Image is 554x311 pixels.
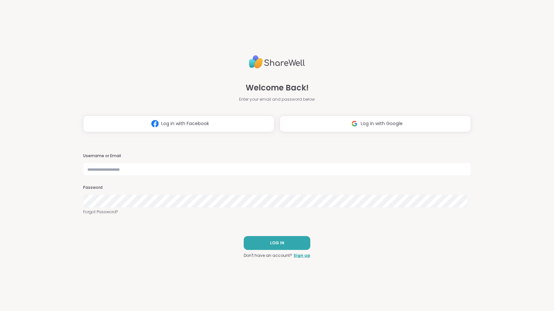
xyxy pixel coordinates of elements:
img: ShareWell Logo [249,52,305,71]
h3: Password [83,185,471,190]
button: Log in with Facebook [83,116,274,132]
span: Don't have an account? [244,253,292,259]
a: Sign up [293,253,310,259]
h3: Username or Email [83,153,471,159]
a: Forgot Password? [83,209,471,215]
button: Log in with Google [280,116,471,132]
span: Enter your email and password below [239,96,315,102]
span: Log in with Google [361,120,403,127]
img: ShareWell Logomark [348,118,361,130]
span: Welcome Back! [246,82,309,94]
button: LOG IN [244,236,310,250]
img: ShareWell Logomark [149,118,161,130]
span: LOG IN [270,240,284,246]
span: Log in with Facebook [161,120,209,127]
